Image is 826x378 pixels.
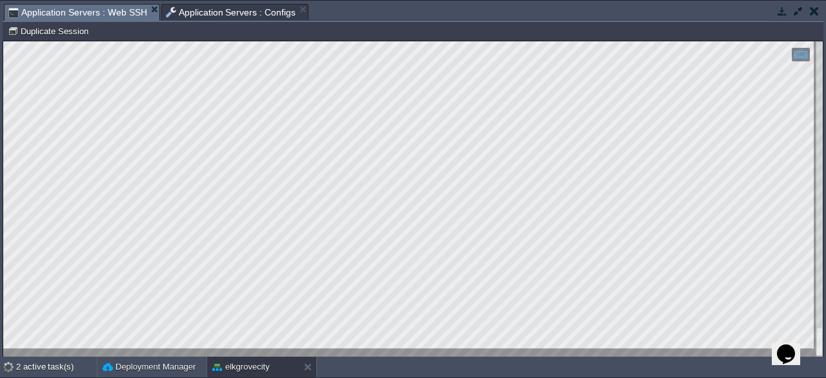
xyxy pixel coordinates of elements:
button: Deployment Manager [103,361,196,373]
span: Application Servers : Web SSH [8,5,147,21]
button: Duplicate Session [8,25,92,37]
button: elkgrovecity [212,361,270,373]
span: Application Servers : Configs [166,5,296,20]
iframe: chat widget [772,326,813,365]
div: 2 active task(s) [16,357,97,377]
